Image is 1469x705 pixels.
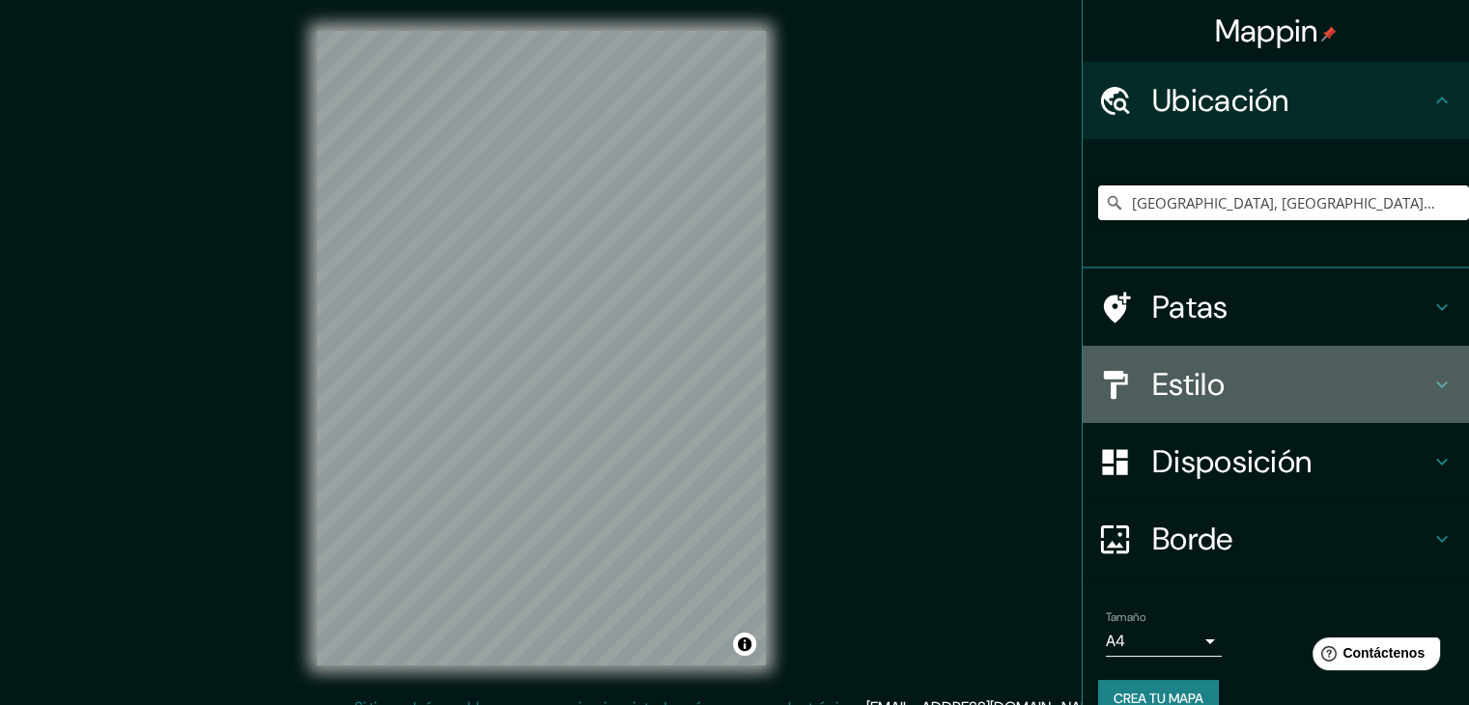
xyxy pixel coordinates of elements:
font: Estilo [1152,364,1225,405]
font: A4 [1106,631,1125,651]
font: Mappin [1215,11,1318,51]
canvas: Mapa [317,31,766,665]
div: Estilo [1083,346,1469,423]
div: A4 [1106,626,1222,657]
div: Ubicación [1083,62,1469,139]
div: Disposición [1083,423,1469,500]
font: Patas [1152,287,1229,327]
iframe: Lanzador de widgets de ayuda [1297,630,1448,684]
button: Activar o desactivar atribución [733,633,756,656]
font: Borde [1152,519,1233,559]
font: Ubicación [1152,80,1289,121]
img: pin-icon.png [1321,26,1337,42]
font: Disposición [1152,441,1312,482]
div: Borde [1083,500,1469,578]
font: Tamaño [1106,609,1145,625]
input: Elige tu ciudad o zona [1098,185,1469,220]
div: Patas [1083,268,1469,346]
